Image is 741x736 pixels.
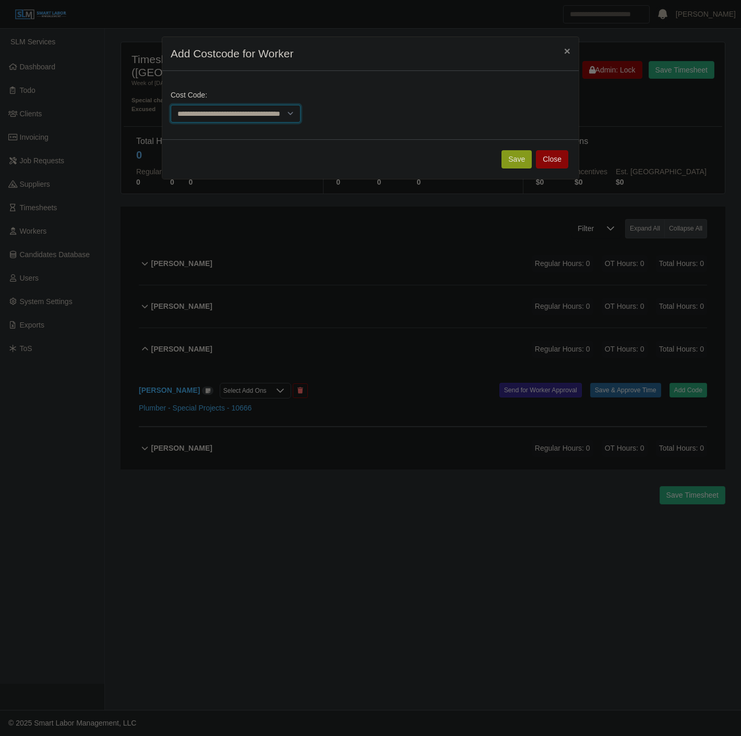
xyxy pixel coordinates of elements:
[171,90,207,101] label: Cost Code:
[564,45,570,57] span: ×
[556,37,579,65] button: Close
[171,45,293,62] h4: Add Costcode for Worker
[536,150,568,168] button: Close
[501,150,532,168] button: Save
